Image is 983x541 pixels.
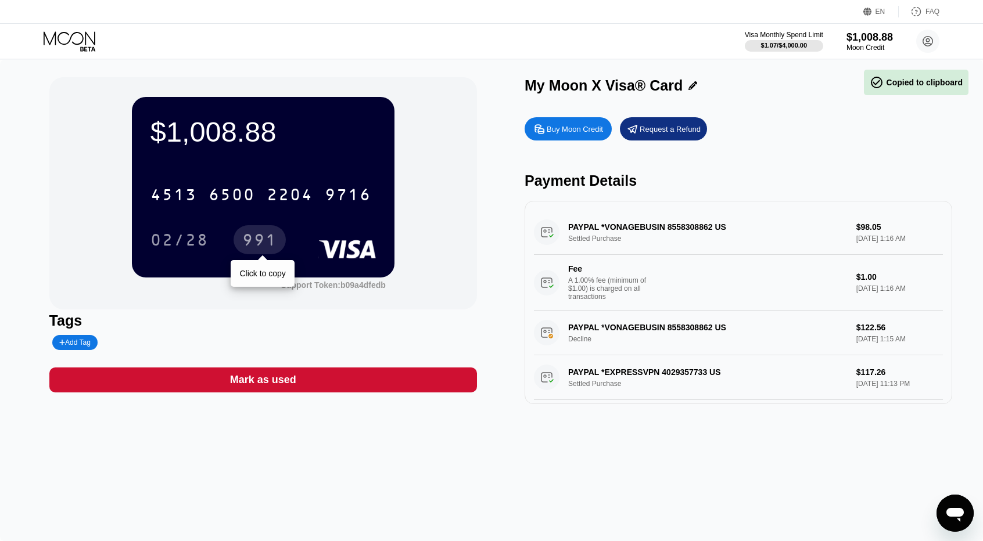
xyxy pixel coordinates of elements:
[325,187,371,205] div: 9716
[620,117,707,140] div: Request a Refund
[856,284,943,293] div: [DATE] 1:16 AM
[534,255,943,311] div: FeeA 1.00% fee (minimum of $1.00) is charged on all transactions$1.00[DATE] 1:16 AM
[745,31,823,52] div: Visa Monthly Spend Limit$1.07/$4,000.00
[870,75,884,89] span: 
[150,187,197,205] div: 4513
[52,335,98,350] div: Add Tag
[937,495,974,532] iframe: Button to launch messaging window
[150,232,209,251] div: 02/28
[281,280,386,290] div: Support Token:b09a4dfedb
[761,42,808,49] div: $1.07 / $4,000.00
[209,187,255,205] div: 6500
[534,400,943,456] div: FeeA 1.00% fee (minimum of $1.00) is charged on all transactions$1.17[DATE] 11:13 PM
[230,373,296,387] div: Mark as used
[856,272,943,282] div: $1.00
[525,172,952,189] div: Payment Details
[49,367,477,392] div: Mark as used
[899,6,939,17] div: FAQ
[525,77,683,94] div: My Moon X Visa® Card
[234,225,286,254] div: 991
[150,116,376,148] div: $1,008.88
[239,269,285,278] div: Click to copy
[49,312,477,329] div: Tags
[846,31,893,44] div: $1,008.88
[525,117,612,140] div: Buy Moon Credit
[59,338,91,347] div: Add Tag
[745,31,823,39] div: Visa Monthly Spend Limit
[547,124,603,134] div: Buy Moon Credit
[267,187,313,205] div: 2204
[863,6,899,17] div: EN
[846,31,893,52] div: $1,008.88Moon Credit
[876,8,885,16] div: EN
[568,264,650,273] div: Fee
[281,280,386,290] div: Support Token: b09a4dfedb
[242,232,277,251] div: 991
[870,75,963,89] div: Copied to clipboard
[142,225,217,254] div: 02/28
[640,124,701,134] div: Request a Refund
[143,180,378,209] div: 4513650022049716
[925,8,939,16] div: FAQ
[568,276,655,301] div: A 1.00% fee (minimum of $1.00) is charged on all transactions
[846,44,893,52] div: Moon Credit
